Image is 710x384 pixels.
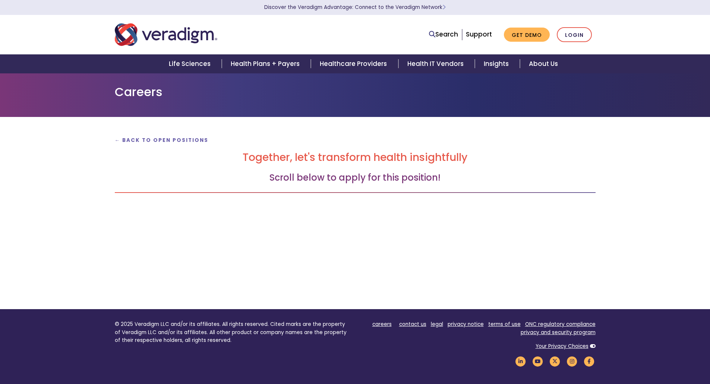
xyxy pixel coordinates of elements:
[398,54,475,73] a: Health IT Vendors
[115,172,596,183] h3: Scroll below to apply for this position!
[504,28,550,42] a: Get Demo
[466,30,492,39] a: Support
[475,54,520,73] a: Insights
[115,85,596,99] h1: Careers
[115,137,209,144] a: ← Back to Open Positions
[160,54,222,73] a: Life Sciences
[429,29,458,39] a: Search
[311,54,398,73] a: Healthcare Providers
[115,151,596,164] h2: Together, let's transform health insightfully
[442,4,446,11] span: Learn More
[115,22,217,47] img: Veradigm logo
[557,27,592,42] a: Login
[264,4,446,11] a: Discover the Veradigm Advantage: Connect to the Veradigm NetworkLearn More
[222,54,311,73] a: Health Plans + Payers
[520,54,567,73] a: About Us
